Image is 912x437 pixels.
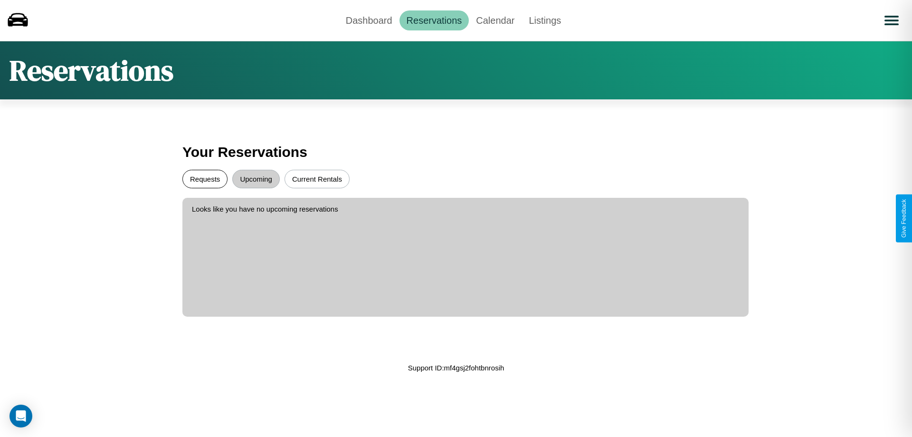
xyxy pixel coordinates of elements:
p: Looks like you have no upcoming reservations [192,203,739,215]
div: Open Intercom Messenger [9,405,32,427]
h1: Reservations [9,51,173,90]
div: Give Feedback [901,199,907,238]
button: Requests [182,170,228,188]
a: Calendar [469,10,522,30]
p: Support ID: mf4gsj2fohtbnrosih [408,361,504,374]
button: Open menu [878,7,905,34]
h3: Your Reservations [182,139,730,165]
button: Upcoming [232,170,280,188]
a: Dashboard [339,10,399,30]
a: Reservations [399,10,469,30]
button: Current Rentals [285,170,350,188]
a: Listings [522,10,568,30]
